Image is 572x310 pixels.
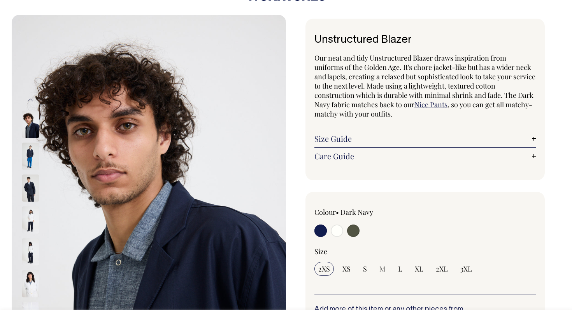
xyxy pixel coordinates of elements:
[432,262,452,276] input: 2XL
[394,262,406,276] input: L
[314,100,532,118] span: , so you can get all matchy-matchy with your outfits.
[342,264,351,273] span: XS
[460,264,472,273] span: 3XL
[415,264,423,273] span: XL
[314,152,536,161] a: Care Guide
[340,207,373,217] label: Dark Navy
[336,207,339,217] span: •
[414,100,447,109] a: Nice Pants
[314,207,403,217] div: Colour
[314,34,536,46] h1: Unstructured Blazer
[25,91,36,109] button: Previous
[318,264,330,273] span: 2XS
[22,239,39,266] img: off-white
[314,262,334,276] input: 2XS
[339,262,354,276] input: XS
[22,143,39,170] img: dark-navy
[436,264,448,273] span: 2XL
[411,262,427,276] input: XL
[314,247,536,256] div: Size
[359,262,371,276] input: S
[363,264,367,273] span: S
[398,264,402,273] span: L
[22,207,39,234] img: off-white
[314,53,535,109] span: Our neat and tidy Unstructured Blazer draws inspiration from uniforms of the Golden Age. It's cho...
[456,262,476,276] input: 3XL
[22,270,39,298] img: off-white
[314,134,536,143] a: Size Guide
[379,264,386,273] span: M
[22,111,39,138] img: dark-navy
[22,175,39,202] img: dark-navy
[375,262,390,276] input: M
